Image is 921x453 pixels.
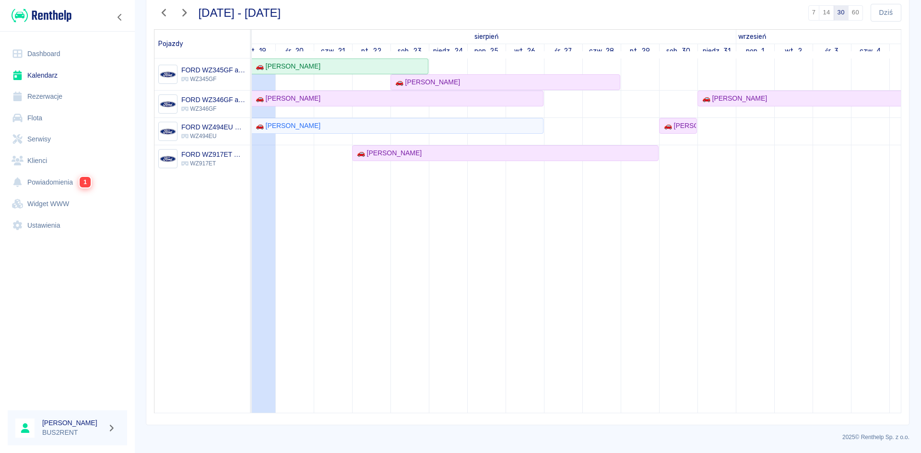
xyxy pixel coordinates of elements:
[181,122,246,132] h6: FORD WZ494EU manualny
[160,96,176,112] img: Image
[8,128,127,150] a: Serwisy
[199,6,281,20] h3: [DATE] - [DATE]
[252,121,320,131] div: 🚗 [PERSON_NAME]
[431,44,465,58] a: 24 sierpnia 2025
[8,107,127,129] a: Flota
[700,44,733,58] a: 31 sierpnia 2025
[160,124,176,139] img: Image
[8,43,127,65] a: Dashboard
[181,150,246,159] h6: FORD WZ917ET manualny
[660,121,696,131] div: 🚗 [PERSON_NAME]
[12,8,71,23] img: Renthelp logo
[808,5,820,21] button: 7 dni
[160,151,176,167] img: Image
[113,11,127,23] button: Zwiń nawigację
[181,132,246,140] p: WZ494EU
[80,177,91,187] span: 1
[744,44,767,58] a: 1 września 2025
[698,93,767,104] div: 🚗 [PERSON_NAME]
[8,150,127,172] a: Klienci
[252,61,320,71] div: 🚗 [PERSON_NAME]
[834,5,849,21] button: 30 dni
[146,433,909,441] p: 2025 © Renthelp Sp. z o.o.
[319,44,347,58] a: 21 sierpnia 2025
[42,428,104,438] p: BUS2RENT
[871,4,901,22] button: Dziś
[823,44,841,58] a: 3 września 2025
[552,44,575,58] a: 27 sierpnia 2025
[244,44,269,58] a: 19 sierpnia 2025
[252,93,320,104] div: 🚗 [PERSON_NAME]
[782,44,804,58] a: 2 września 2025
[8,86,127,107] a: Rezerwacje
[181,105,246,113] p: WZ346GF
[391,77,460,87] div: 🚗 [PERSON_NAME]
[160,67,176,82] img: Image
[472,30,501,44] a: 19 sierpnia 2025
[8,193,127,215] a: Widget WWW
[353,148,422,158] div: 🚗 [PERSON_NAME]
[8,171,127,193] a: Powiadomienia1
[283,44,306,58] a: 20 sierpnia 2025
[627,44,652,58] a: 29 sierpnia 2025
[181,65,246,75] h6: FORD WZ345GF automat
[158,40,183,48] span: Pojazdy
[181,75,246,83] p: WZ345GF
[736,30,769,44] a: 1 września 2025
[587,44,617,58] a: 28 sierpnia 2025
[664,44,693,58] a: 30 sierpnia 2025
[359,44,384,58] a: 22 sierpnia 2025
[8,215,127,236] a: Ustawienia
[42,418,104,428] h6: [PERSON_NAME]
[857,44,883,58] a: 4 września 2025
[181,95,246,105] h6: FORD WZ346GF automat
[8,65,127,86] a: Kalendarz
[512,44,538,58] a: 26 sierpnia 2025
[181,159,246,168] p: WZ917ET
[8,8,71,23] a: Renthelp logo
[898,44,919,58] a: 5 września 2025
[848,5,863,21] button: 60 dni
[472,44,501,58] a: 25 sierpnia 2025
[819,5,834,21] button: 14 dni
[395,44,424,58] a: 23 sierpnia 2025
